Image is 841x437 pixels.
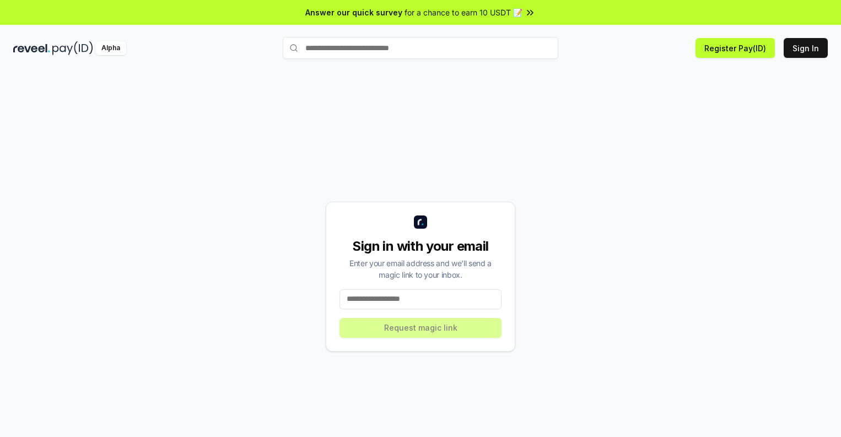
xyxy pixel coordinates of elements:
div: Alpha [95,41,126,55]
span: Answer our quick survey [305,7,402,18]
button: Sign In [784,38,828,58]
span: for a chance to earn 10 USDT 📝 [405,7,522,18]
div: Sign in with your email [339,238,502,255]
img: logo_small [414,215,427,229]
img: reveel_dark [13,41,50,55]
div: Enter your email address and we’ll send a magic link to your inbox. [339,257,502,280]
img: pay_id [52,41,93,55]
button: Register Pay(ID) [696,38,775,58]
